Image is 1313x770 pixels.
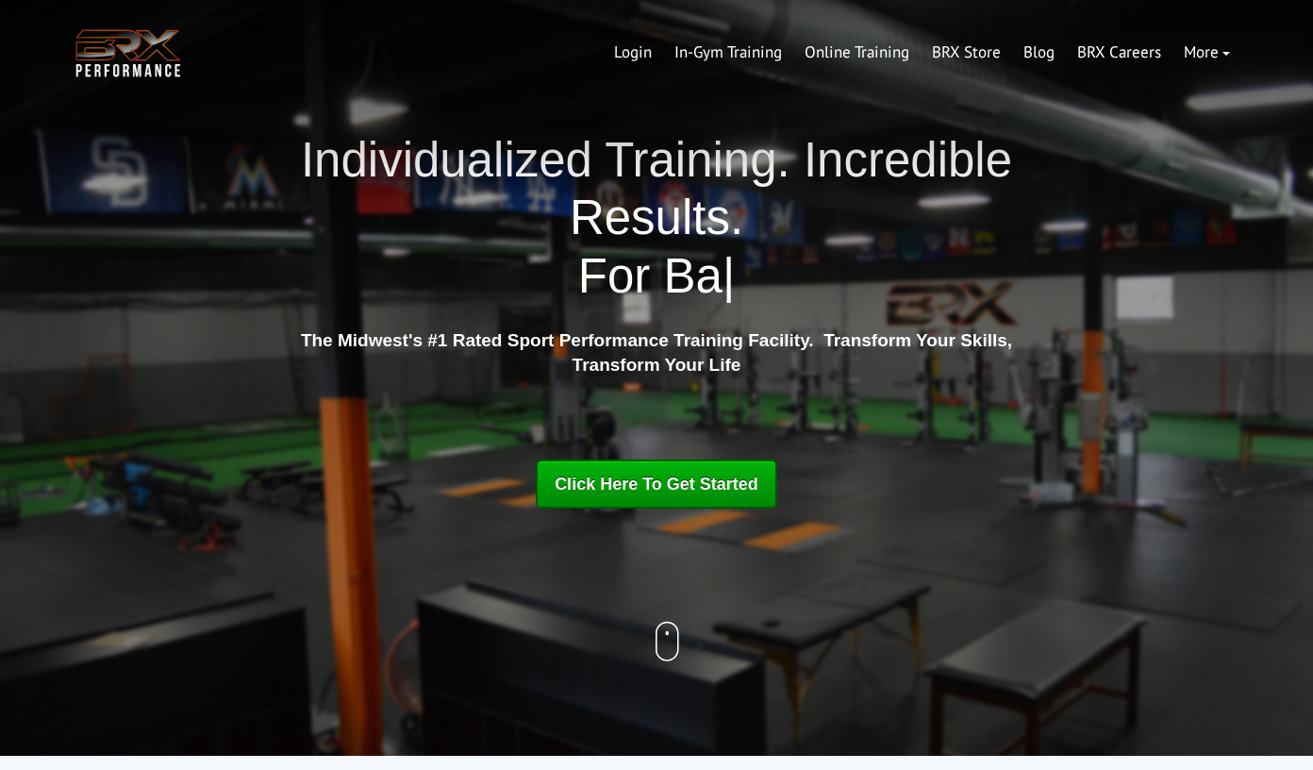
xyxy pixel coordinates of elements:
[723,249,735,303] span: |
[793,30,921,75] a: Online Training
[603,30,1241,75] div: Navigation Menu
[921,30,1012,75] a: BRX Store
[578,249,723,303] span: For Ba
[1172,30,1241,75] a: More
[555,475,758,494] span: Click Here To Get Started
[1066,30,1172,75] a: BRX Careers
[1012,30,1066,75] a: Blog
[663,30,793,75] a: In-Gym Training
[301,330,1012,376] strong: The Midwest's #1 Rated Sport Performance Training Facility. Transform Your Skills, Transform Your...
[536,460,777,509] a: Click Here To Get Started
[72,25,185,82] img: BRX Transparent Logo-2
[603,30,663,75] a: Login
[293,131,1020,305] h1: Individualized Training. Incredible Results.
